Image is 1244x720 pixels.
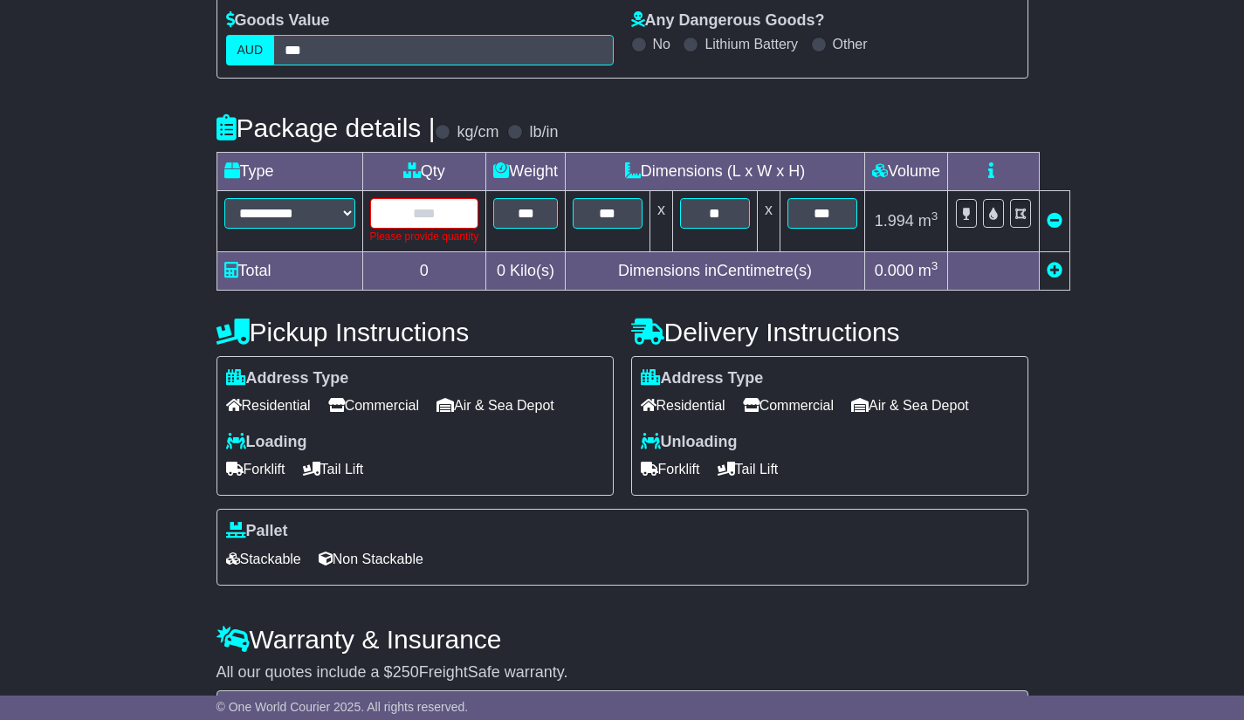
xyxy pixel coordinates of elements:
span: 250 [393,663,419,681]
label: Loading [226,433,307,452]
h4: Warranty & Insurance [216,625,1028,654]
span: Residential [641,392,725,419]
span: © One World Courier 2025. All rights reserved. [216,700,469,714]
td: Dimensions (L x W x H) [565,152,864,190]
label: Other [833,36,868,52]
span: Forklift [641,456,700,483]
span: 0 [497,262,505,279]
label: Lithium Battery [704,36,798,52]
label: Pallet [226,522,288,541]
span: Forklift [226,456,285,483]
span: Stackable [226,545,301,573]
label: lb/in [529,123,558,142]
div: All our quotes include a $ FreightSafe warranty. [216,663,1028,682]
h4: Pickup Instructions [216,318,614,346]
td: Total [216,251,362,290]
td: Dimensions in Centimetre(s) [565,251,864,290]
label: Address Type [226,369,349,388]
label: Any Dangerous Goods? [631,11,825,31]
div: Please provide quantity [370,229,479,244]
sup: 3 [931,209,938,223]
td: 0 [362,251,486,290]
span: 0.000 [875,262,914,279]
span: Commercial [743,392,834,419]
label: kg/cm [457,123,498,142]
span: m [918,262,938,279]
span: Commercial [328,392,419,419]
span: Tail Lift [718,456,779,483]
h4: Package details | [216,113,436,142]
td: x [757,190,780,251]
td: Qty [362,152,486,190]
span: Tail Lift [303,456,364,483]
td: x [649,190,672,251]
a: Add new item [1047,262,1062,279]
a: Remove this item [1047,212,1062,230]
span: 1.994 [875,212,914,230]
label: Goods Value [226,11,330,31]
span: Air & Sea Depot [436,392,554,419]
span: Air & Sea Depot [851,392,969,419]
label: AUD [226,35,275,65]
td: Kilo(s) [486,251,566,290]
span: Residential [226,392,311,419]
span: Non Stackable [319,545,423,573]
sup: 3 [931,259,938,272]
label: No [653,36,670,52]
td: Type [216,152,362,190]
label: Address Type [641,369,764,388]
span: m [918,212,938,230]
td: Volume [864,152,947,190]
label: Unloading [641,433,738,452]
td: Weight [486,152,566,190]
h4: Delivery Instructions [631,318,1028,346]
